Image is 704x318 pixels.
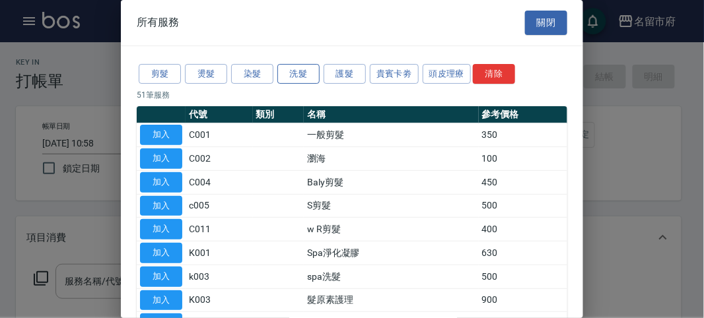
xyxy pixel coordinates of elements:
[186,265,253,288] td: k003
[231,64,273,84] button: 染髮
[304,194,479,218] td: S剪髮
[186,170,253,194] td: C004
[423,64,472,84] button: 頭皮理療
[479,147,567,171] td: 100
[479,241,567,265] td: 630
[253,106,304,123] th: 類別
[140,125,182,145] button: 加入
[140,267,182,287] button: 加入
[304,123,479,147] td: 一般剪髮
[525,11,567,35] button: 關閉
[186,218,253,241] td: C011
[186,123,253,147] td: C001
[139,64,181,84] button: 剪髮
[140,196,182,216] button: 加入
[140,290,182,311] button: 加入
[479,123,567,147] td: 350
[277,64,320,84] button: 洗髮
[186,106,253,123] th: 代號
[324,64,366,84] button: 護髮
[140,148,182,169] button: 加入
[304,241,479,265] td: Spa淨化凝膠
[186,194,253,218] td: c005
[137,89,567,101] p: 51 筆服務
[304,106,479,123] th: 名稱
[140,243,182,263] button: 加入
[186,241,253,265] td: K001
[304,288,479,312] td: 髮原素護理
[304,170,479,194] td: Baly剪髮
[304,147,479,171] td: 瀏海
[185,64,227,84] button: 燙髮
[186,147,253,171] td: C002
[479,265,567,288] td: 500
[137,16,179,29] span: 所有服務
[140,219,182,239] button: 加入
[304,218,479,241] td: w R剪髮
[140,172,182,193] button: 加入
[479,170,567,194] td: 450
[370,64,419,84] button: 貴賓卡劵
[473,64,515,84] button: 清除
[479,218,567,241] td: 400
[186,288,253,312] td: K003
[304,265,479,288] td: spa洗髮
[479,106,567,123] th: 參考價格
[479,288,567,312] td: 900
[479,194,567,218] td: 500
